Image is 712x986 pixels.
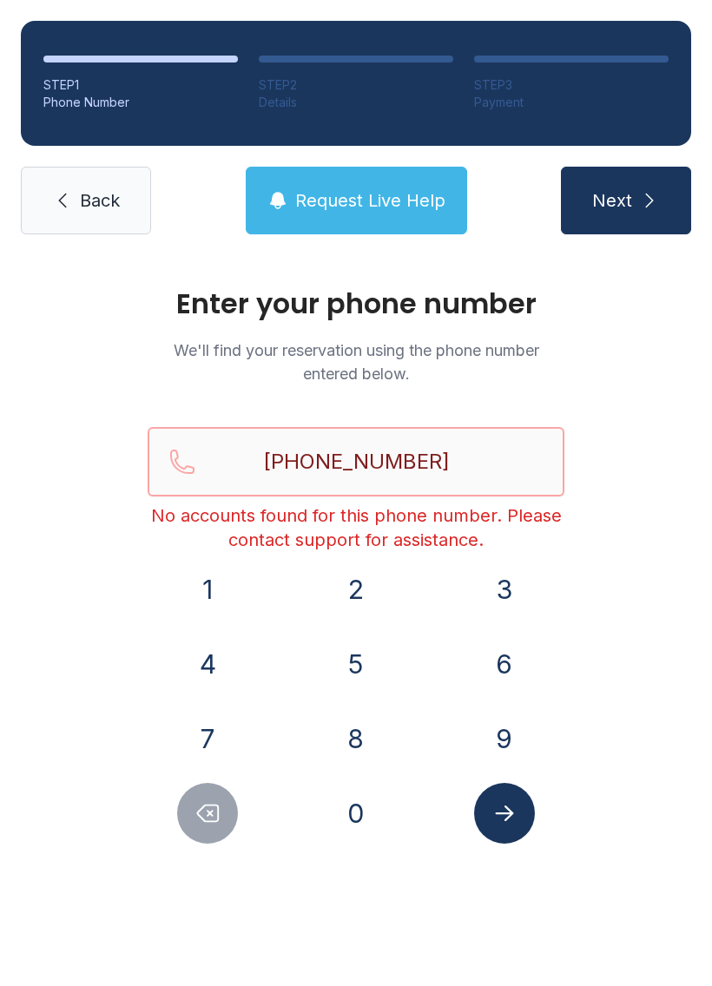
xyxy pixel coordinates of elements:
button: 1 [177,559,238,620]
button: 3 [474,559,535,620]
div: Phone Number [43,94,238,111]
input: Reservation phone number [148,427,564,496]
div: No accounts found for this phone number. Please contact support for assistance. [148,503,564,552]
div: STEP 3 [474,76,669,94]
button: 5 [326,634,386,694]
span: Next [592,188,632,213]
button: 8 [326,708,386,769]
p: We'll find your reservation using the phone number entered below. [148,339,564,385]
span: Request Live Help [295,188,445,213]
button: 7 [177,708,238,769]
div: STEP 1 [43,76,238,94]
div: Details [259,94,453,111]
div: Payment [474,94,669,111]
button: 9 [474,708,535,769]
h1: Enter your phone number [148,290,564,318]
button: Delete number [177,783,238,844]
span: Back [80,188,120,213]
button: 4 [177,634,238,694]
button: Submit lookup form [474,783,535,844]
button: 2 [326,559,386,620]
div: STEP 2 [259,76,453,94]
button: 0 [326,783,386,844]
button: 6 [474,634,535,694]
